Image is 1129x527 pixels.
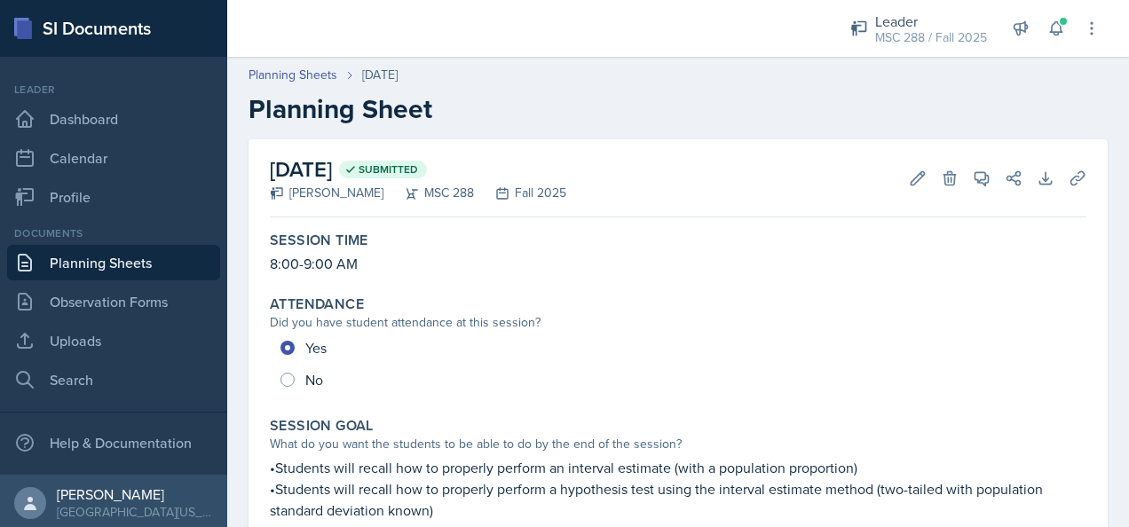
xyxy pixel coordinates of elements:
div: [GEOGRAPHIC_DATA][US_STATE] in [GEOGRAPHIC_DATA] [57,503,213,521]
a: Observation Forms [7,284,220,319]
a: Planning Sheets [7,245,220,280]
a: Search [7,362,220,397]
div: MSC 288 [383,184,474,202]
div: Leader [875,11,987,32]
div: [PERSON_NAME] [270,184,383,202]
div: Fall 2025 [474,184,566,202]
a: Profile [7,179,220,215]
p: •Students will recall how to properly perform a hypothesis test using the interval estimate metho... [270,478,1086,521]
div: [PERSON_NAME] [57,485,213,503]
div: What do you want the students to be able to do by the end of the session? [270,435,1086,453]
div: Did you have student attendance at this session? [270,313,1086,332]
label: Attendance [270,295,364,313]
a: Dashboard [7,101,220,137]
div: [DATE] [362,66,398,84]
label: Session Goal [270,417,374,435]
p: •Students will recall how to properly perform an interval estimate (with a population proportion) [270,457,1086,478]
span: Submitted [359,162,418,177]
div: MSC 288 / Fall 2025 [875,28,987,47]
div: Leader [7,82,220,98]
div: Help & Documentation [7,425,220,460]
a: Uploads [7,323,220,358]
h2: [DATE] [270,153,566,185]
h2: Planning Sheet [249,93,1108,125]
label: Session Time [270,232,368,249]
a: Calendar [7,140,220,176]
div: Documents [7,225,220,241]
a: Planning Sheets [249,66,337,84]
p: 8:00-9:00 AM [270,253,1086,274]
